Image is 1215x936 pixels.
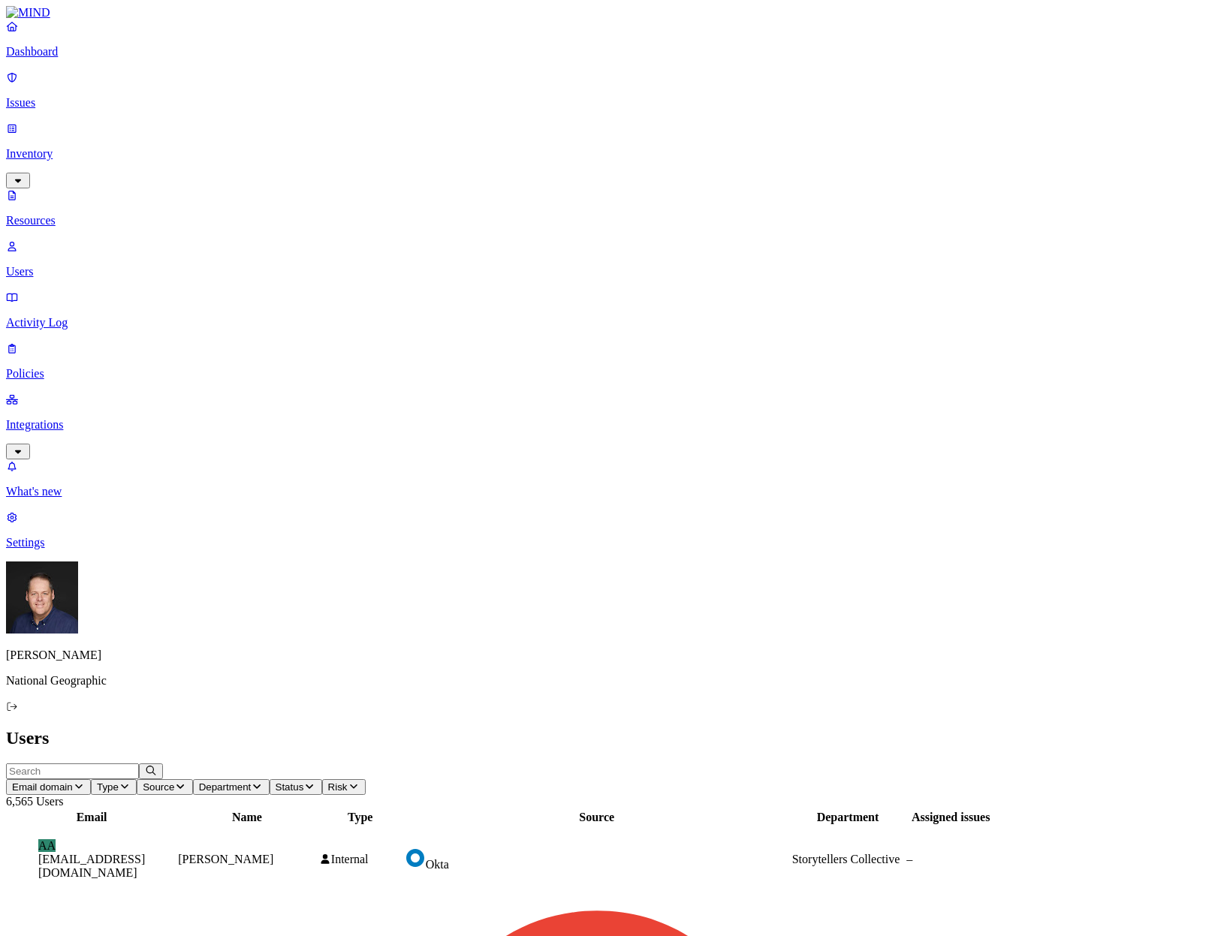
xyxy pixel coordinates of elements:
p: [PERSON_NAME] [6,649,1209,662]
img: Mark DeCarlo [6,561,78,634]
a: Policies [6,342,1209,381]
span: Department [199,781,252,793]
a: Issues [6,71,1209,110]
span: Status [276,781,304,793]
p: Integrations [6,418,1209,432]
span: Email domain [12,781,73,793]
p: Dashboard [6,45,1209,59]
span: Okta [426,858,449,871]
div: Name [178,811,315,824]
p: What's new [6,485,1209,498]
a: MIND [6,6,1209,20]
div: Email [8,811,175,824]
a: Resources [6,188,1209,227]
span: Internal [331,853,369,865]
p: Inventory [6,147,1209,161]
a: What's new [6,459,1209,498]
figcaption: [EMAIL_ADDRESS][DOMAIN_NAME] [38,853,145,880]
a: Dashboard [6,20,1209,59]
img: okta2 [405,847,426,868]
p: Policies [6,367,1209,381]
span: Risk [328,781,348,793]
input: Search [6,763,139,779]
p: Activity Log [6,316,1209,330]
a: Inventory [6,122,1209,186]
p: Issues [6,96,1209,110]
span: Source [143,781,174,793]
p: Users [6,265,1209,278]
a: Integrations [6,393,1209,457]
span: AA [38,839,56,852]
div: [PERSON_NAME] [178,853,315,866]
p: Resources [6,214,1209,227]
h2: Users [6,728,1209,748]
div: Storytellers Collective [792,853,904,866]
span: – [906,853,912,865]
p: National Geographic [6,674,1209,688]
a: Settings [6,510,1209,549]
div: Assigned issues [906,811,995,824]
span: Type [97,781,119,793]
a: Activity Log [6,290,1209,330]
img: MIND [6,6,50,20]
p: Settings [6,536,1209,549]
a: Users [6,239,1209,278]
div: Source [405,811,789,824]
div: Department [792,811,904,824]
span: 6,565 Users [6,795,63,808]
div: Type [319,811,402,824]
